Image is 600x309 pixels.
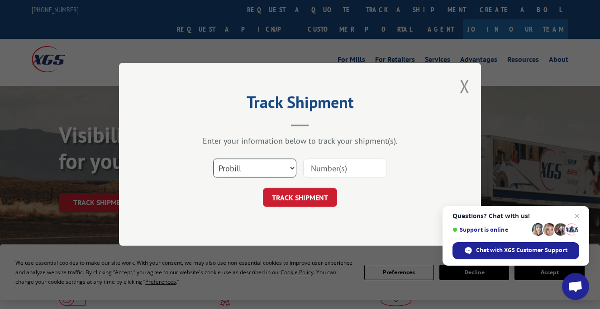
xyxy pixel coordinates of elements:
[263,188,337,207] button: TRACK SHIPMENT
[476,246,567,254] span: Chat with XGS Customer Support
[452,226,529,233] span: Support is online
[164,96,436,113] h2: Track Shipment
[562,273,589,300] a: Open chat
[460,74,470,98] button: Close modal
[164,136,436,146] div: Enter your information below to track your shipment(s).
[452,242,579,259] span: Chat with XGS Customer Support
[303,159,386,178] input: Number(s)
[452,212,579,220] span: Questions? Chat with us!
